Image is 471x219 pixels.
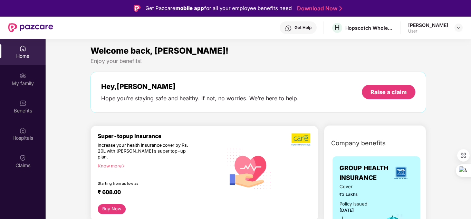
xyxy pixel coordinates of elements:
[175,5,204,11] strong: mobile app
[90,57,426,65] div: Enjoy your benefits!
[345,25,394,31] div: Hopscotch Wholesale Trading Private Limited
[98,181,193,186] div: Starting from as low as
[101,95,299,102] div: Hope you’re staying safe and healthy. If not, no worries. We’re here to help.
[101,82,299,91] div: Hey, [PERSON_NAME]
[339,5,342,12] img: Stroke
[98,143,192,160] div: Increase your health insurance cover by Rs. 20L with [PERSON_NAME]’s super top-up plan.
[339,200,367,208] div: Policy issued
[285,25,292,32] img: svg+xml;base64,PHN2ZyBpZD0iSGVscC0zMngzMiIgeG1sbnM9Imh0dHA6Ly93d3cudzMub3JnLzIwMDAvc3ZnIiB3aWR0aD...
[335,24,340,32] span: H
[297,5,340,12] a: Download Now
[371,88,407,96] div: Raise a claim
[339,163,388,183] span: GROUP HEALTH INSURANCE
[98,204,126,214] button: Buy Now
[98,163,218,168] div: Know more
[98,189,215,197] div: ₹ 608.00
[408,28,448,34] div: User
[134,5,141,12] img: Logo
[145,4,292,12] div: Get Pazcare for all your employee benefits need
[19,72,26,79] img: svg+xml;base64,PHN2ZyB3aWR0aD0iMjAiIGhlaWdodD0iMjAiIHZpZXdCb3g9IjAgMCAyMCAyMCIgZmlsbD0ibm9uZSIgeG...
[408,22,448,28] div: [PERSON_NAME]
[19,127,26,134] img: svg+xml;base64,PHN2ZyBpZD0iSG9zcGl0YWxzIiB4bWxucz0iaHR0cDovL3d3dy53My5vcmcvMjAwMC9zdmciIHdpZHRoPS...
[222,141,276,195] img: svg+xml;base64,PHN2ZyB4bWxucz0iaHR0cDovL3d3dy53My5vcmcvMjAwMC9zdmciIHhtbG5zOnhsaW5rPSJodHRwOi8vd3...
[339,183,372,190] span: Cover
[331,138,386,148] span: Company benefits
[122,164,125,168] span: right
[8,23,53,32] img: New Pazcare Logo
[19,45,26,52] img: svg+xml;base64,PHN2ZyBpZD0iSG9tZSIgeG1sbnM9Imh0dHA6Ly93d3cudzMub3JnLzIwMDAvc3ZnIiB3aWR0aD0iMjAiIG...
[19,100,26,107] img: svg+xml;base64,PHN2ZyBpZD0iQmVuZWZpdHMiIHhtbG5zPSJodHRwOi8vd3d3LnczLm9yZy8yMDAwL3N2ZyIgd2lkdGg9Ij...
[339,208,354,213] span: [DATE]
[291,133,311,146] img: b5dec4f62d2307b9de63beb79f102df3.png
[392,164,410,182] img: insurerLogo
[90,46,229,56] span: Welcome back, [PERSON_NAME]!
[456,25,461,30] img: svg+xml;base64,PHN2ZyBpZD0iRHJvcGRvd24tMzJ4MzIiIHhtbG5zPSJodHRwOi8vd3d3LnczLm9yZy8yMDAwL3N2ZyIgd2...
[339,191,372,198] span: ₹3 Lakhs
[98,133,222,139] div: Super-topup Insurance
[295,25,311,30] div: Get Help
[19,154,26,161] img: svg+xml;base64,PHN2ZyBpZD0iQ2xhaW0iIHhtbG5zPSJodHRwOi8vd3d3LnczLm9yZy8yMDAwL3N2ZyIgd2lkdGg9IjIwIi...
